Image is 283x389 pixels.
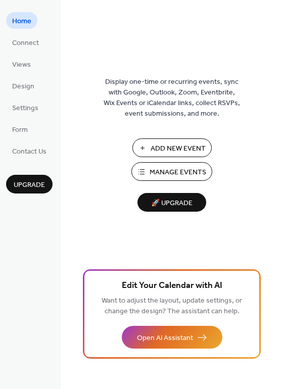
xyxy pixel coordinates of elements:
[6,175,53,193] button: Upgrade
[104,77,240,119] span: Display one-time or recurring events, sync with Google, Outlook, Zoom, Eventbrite, Wix Events or ...
[144,197,200,210] span: 🚀 Upgrade
[6,34,45,51] a: Connect
[151,143,206,154] span: Add New Event
[6,56,37,72] a: Views
[12,81,34,92] span: Design
[12,103,38,114] span: Settings
[6,142,53,159] a: Contact Us
[6,121,34,137] a: Form
[6,12,37,29] a: Home
[150,167,206,178] span: Manage Events
[12,16,31,27] span: Home
[122,326,222,349] button: Open AI Assistant
[122,279,222,293] span: Edit Your Calendar with AI
[12,125,28,135] span: Form
[12,147,46,157] span: Contact Us
[137,333,193,344] span: Open AI Assistant
[6,77,40,94] a: Design
[6,99,44,116] a: Settings
[12,38,39,48] span: Connect
[102,294,242,318] span: Want to adjust the layout, update settings, or change the design? The assistant can help.
[14,180,45,190] span: Upgrade
[12,60,31,70] span: Views
[132,138,212,157] button: Add New Event
[137,193,206,212] button: 🚀 Upgrade
[131,162,212,181] button: Manage Events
